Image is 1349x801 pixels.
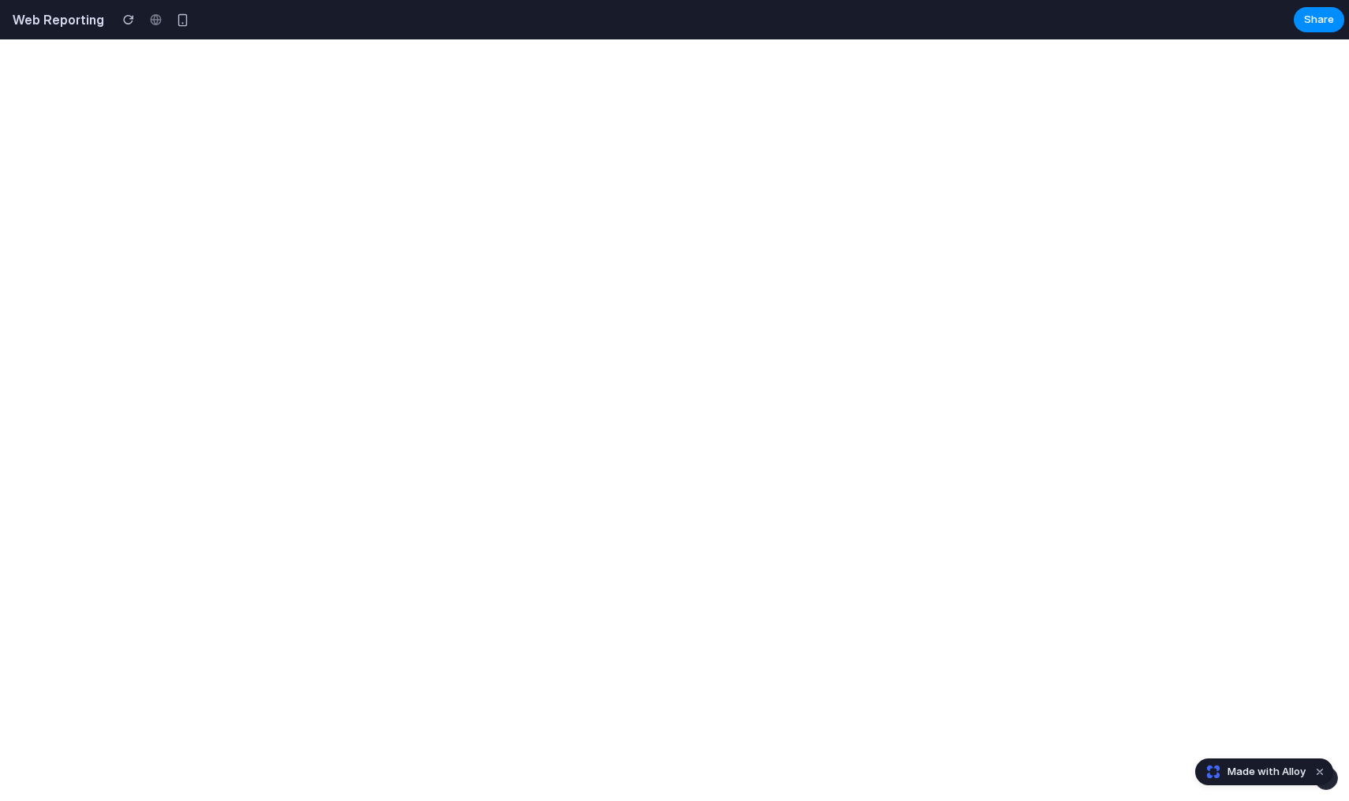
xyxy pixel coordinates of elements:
[1304,12,1334,28] span: Share
[1294,7,1344,32] button: Share
[1310,762,1329,781] button: Dismiss watermark
[6,10,104,29] h2: Web Reporting
[1196,764,1307,780] a: Made with Alloy
[1228,764,1306,780] span: Made with Alloy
